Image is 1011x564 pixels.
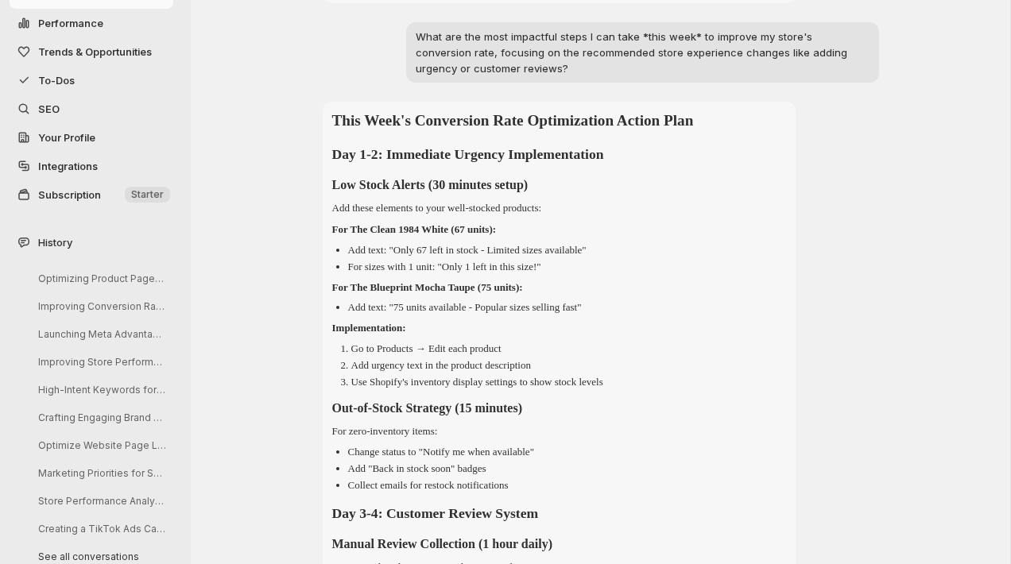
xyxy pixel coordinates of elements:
button: High-Intent Keywords for 'The Wave' Collection [25,377,176,402]
strong: Day 3-4: Customer Review System [332,505,539,521]
span: To-Dos [38,74,75,87]
strong: Manual Review Collection (1 hour daily) [332,537,552,550]
strong: For The Clean 1984 White (67 units): [332,223,497,235]
p: For sizes with 1 unit: "Only 1 left in this size!" [348,261,541,272]
button: Performance [10,9,173,37]
button: Store Performance Analysis and Recommendations [25,489,176,513]
p: Add these elements to your well-stocked products: [332,199,786,217]
span: Integrations [38,160,98,172]
p: Add urgency text in the product description [351,359,531,371]
span: Performance [38,17,103,29]
p: Change status to "Notify me when available" [348,446,534,458]
strong: Day 1-2: Immediate Urgency Implementation [332,146,604,162]
button: Launching Meta Advantage+ Campaign for Collections [25,322,176,346]
span: Starter [131,188,164,201]
p: What are the most impactful steps I can take *this week* to improve my store's conversion rate, f... [416,29,870,76]
p: Go to Products → Edit each product [351,342,502,354]
li: Add text: "75 units available - Popular sizes selling fast" [348,299,786,315]
p: Collect emails for restock notifications [348,479,509,491]
strong: This Week's Conversion Rate Optimization Action Plan [332,112,694,129]
button: Trends & Opportunities [10,37,173,66]
a: Integrations [10,152,173,180]
button: Optimize Website Page Loading Speed [25,433,176,458]
button: Improving Store Performance Insights [25,350,176,374]
button: Creating a TikTok Ads Campaign [25,516,176,541]
p: For zero-inventory items: [332,423,786,440]
strong: Out-of-Stock Strategy (15 minutes) [332,401,523,415]
p: Add "Back in stock soon" badges [348,462,486,474]
button: To-Dos [10,66,173,95]
a: Your Profile [10,123,173,152]
a: SEO [10,95,173,123]
span: Trends & Opportunities [38,45,152,58]
strong: For The Blueprint Mocha Taupe (75 units): [332,281,523,293]
button: Crafting Engaging Brand Story Posts [25,405,176,430]
span: Subscription [38,188,101,201]
strong: Low Stock Alerts (30 minutes setup) [332,178,529,191]
span: Your Profile [38,131,95,144]
span: SEO [38,102,60,115]
p: Add text: "Only 67 left in stock - Limited sizes available" [348,244,587,256]
button: Subscription [10,180,173,209]
p: Use Shopify's inventory display settings to show stock levels [351,376,603,388]
button: Improving Conversion Rates for Growth [25,294,176,319]
strong: Implementation: [332,322,406,334]
span: History [38,234,72,250]
button: Marketing Priorities for Sales Reactivation [25,461,176,485]
button: Optimizing Product Pages for Conversion [25,266,176,291]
